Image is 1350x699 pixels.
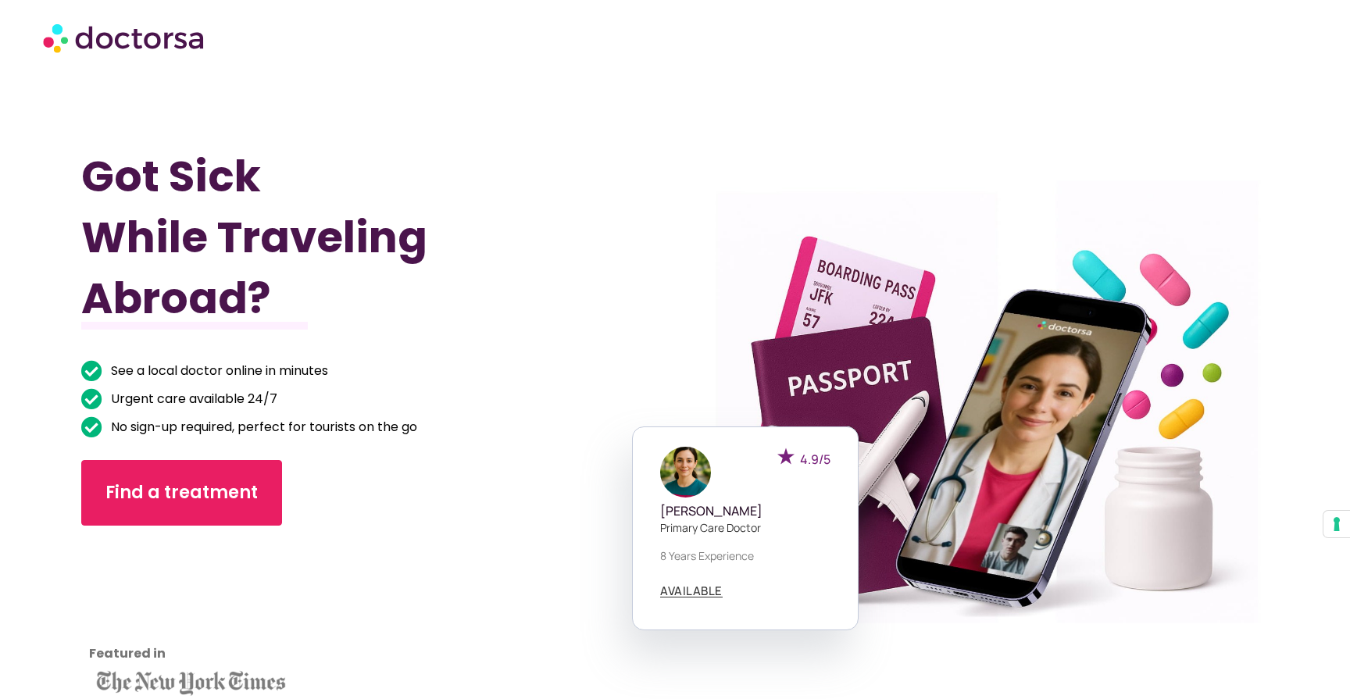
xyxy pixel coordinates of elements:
p: Primary care doctor [660,519,830,536]
iframe: Customer reviews powered by Trustpilot [89,549,230,666]
span: Urgent care available 24/7 [107,388,277,410]
p: 8 years experience [660,547,830,564]
h1: Got Sick While Traveling Abroad? [81,146,586,329]
h5: [PERSON_NAME] [660,504,830,519]
button: Your consent preferences for tracking technologies [1323,511,1350,537]
span: No sign-up required, perfect for tourists on the go [107,416,417,438]
span: Find a treatment [105,480,258,505]
span: See a local doctor online in minutes [107,360,328,382]
strong: Featured in [89,644,166,662]
a: Find a treatment [81,460,282,526]
span: AVAILABLE [660,585,723,597]
a: AVAILABLE [660,585,723,597]
span: 4.9/5 [800,451,830,468]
